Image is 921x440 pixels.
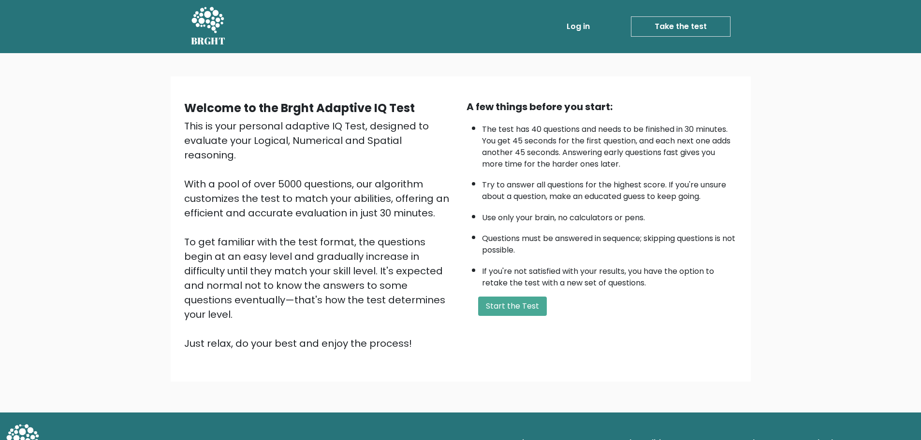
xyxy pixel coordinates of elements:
[478,297,547,316] button: Start the Test
[467,99,737,114] div: A few things before you start:
[482,261,737,289] li: If you're not satisfied with your results, you have the option to retake the test with a new set ...
[482,207,737,224] li: Use only your brain, no calculators or pens.
[191,4,226,49] a: BRGHT
[482,228,737,256] li: Questions must be answered in sequence; skipping questions is not possible.
[482,174,737,202] li: Try to answer all questions for the highest score. If you're unsure about a question, make an edu...
[184,100,415,116] b: Welcome to the Brght Adaptive IQ Test
[191,35,226,47] h5: BRGHT
[482,119,737,170] li: The test has 40 questions and needs to be finished in 30 minutes. You get 45 seconds for the firs...
[631,16,731,37] a: Take the test
[563,17,594,36] a: Log in
[184,119,455,351] div: This is your personal adaptive IQ Test, designed to evaluate your Logical, Numerical and Spatial ...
